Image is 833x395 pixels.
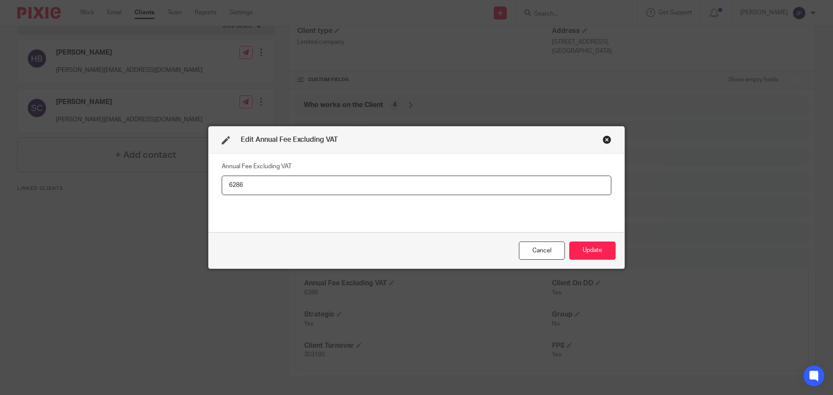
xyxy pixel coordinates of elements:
button: Update [569,242,616,260]
label: Annual Fee Excluding VAT [222,162,292,171]
input: Annual Fee Excluding VAT [222,176,611,195]
div: Close this dialog window [519,242,565,260]
span: Edit Annual Fee Excluding VAT [241,136,338,143]
div: Close this dialog window [603,135,611,144]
